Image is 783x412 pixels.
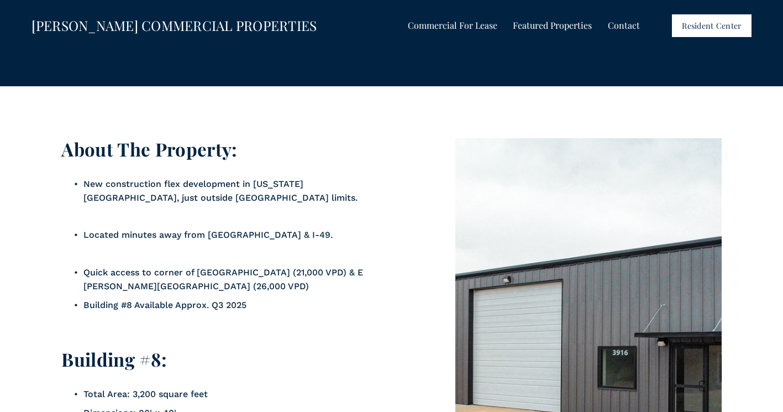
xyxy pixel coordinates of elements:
[61,137,237,161] strong: About The Property:
[61,347,167,371] strong: Building #8:
[83,228,388,242] p: Located minutes away from [GEOGRAPHIC_DATA] & I-49.
[408,18,497,34] a: folder dropdown
[31,16,317,34] a: [PERSON_NAME] COMMERCIAL PROPERTIES
[83,265,388,294] p: Quick access to corner of [GEOGRAPHIC_DATA] (21,000 VPD) & E [PERSON_NAME][GEOGRAPHIC_DATA] (26,0...
[672,14,752,37] a: Resident Center
[408,18,497,33] span: Commercial For Lease
[83,387,388,401] p: Total Area: 3,200 square feet
[83,298,388,312] p: Building #8 Available Approx. Q3 2025
[513,18,592,34] a: folder dropdown
[83,177,388,205] p: New construction flex development in [US_STATE][GEOGRAPHIC_DATA], just outside [GEOGRAPHIC_DATA] ...
[608,18,640,34] a: Contact
[513,18,592,33] span: Featured Properties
